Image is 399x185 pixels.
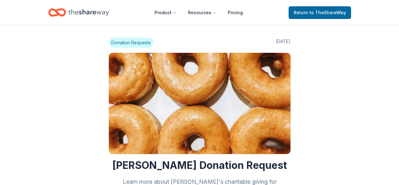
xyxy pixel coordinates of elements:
span: to TheShareWay [309,10,346,15]
span: Return [294,9,346,16]
button: Product [150,6,182,19]
a: Pricing [223,6,248,19]
button: Resources [183,6,221,19]
a: Home [48,5,109,20]
nav: Main [150,5,248,20]
span: Donation Requests [109,38,153,48]
img: Image for Krispy Kreme Donation Request [109,53,290,154]
a: Returnto TheShareWay [289,6,351,19]
h1: [PERSON_NAME] Donation Request [109,159,290,172]
span: [DATE] [276,38,290,48]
